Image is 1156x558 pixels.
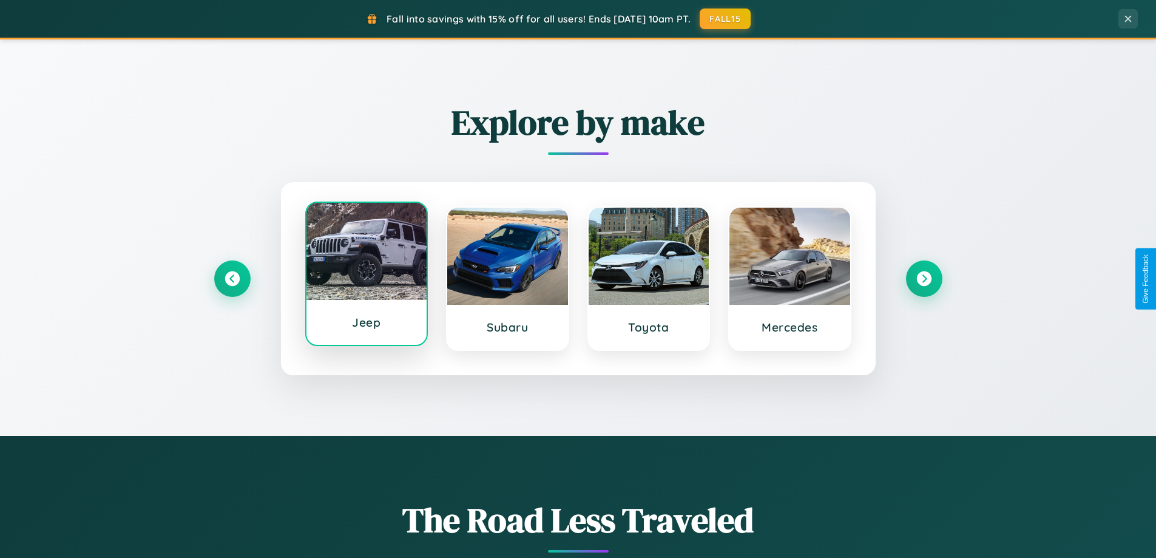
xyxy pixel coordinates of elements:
[601,320,697,335] h3: Toyota
[214,99,942,146] h2: Explore by make
[319,315,415,330] h3: Jeep
[214,497,942,543] h1: The Road Less Traveled
[1141,254,1150,304] div: Give Feedback
[459,320,556,335] h3: Subaru
[387,13,691,25] span: Fall into savings with 15% off for all users! Ends [DATE] 10am PT.
[742,320,838,335] h3: Mercedes
[700,9,751,29] button: FALL15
